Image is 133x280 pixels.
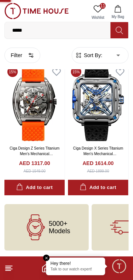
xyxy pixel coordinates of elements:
[24,168,46,174] div: AED 1549.00
[51,267,101,272] p: Talk to our watch expert!
[89,15,107,20] span: Wishlist
[89,3,107,22] a: 11Wishlist
[10,146,59,167] a: Ciga Design Z Series Titanium Men's Mechanical Grey+Red+Multi Color Dial Watch - Z031-TITI-W15OG
[4,48,40,63] button: Filter
[43,255,50,261] em: Close tooltip
[41,264,50,273] a: Home
[109,14,127,20] span: My Bag
[7,67,18,77] span: 15 %
[51,260,101,266] div: Hey there!
[19,160,50,167] h4: AED 1317.00
[111,258,127,274] div: Chat Widget
[68,64,128,141] img: Ciga Design X Series Titanium Men's Mechanical Silver+Blue+Multi Color Dial Watch - X021-TIBU-W25BK
[82,160,113,167] h4: AED 1614.00
[49,220,70,235] span: 5000+ Models
[80,183,116,192] div: Add to cart
[75,52,102,59] button: Sort By:
[4,3,69,19] img: ...
[4,180,65,196] button: Add to cart
[68,180,128,196] button: Add to cart
[82,52,102,59] span: Sort By:
[107,3,129,22] button: My Bag
[16,183,52,192] div: Add to cart
[87,168,109,174] div: AED 1899.00
[73,146,123,167] a: Ciga Design X Series Titanium Men's Mechanical Silver+Blue+Multi Color Dial Watch - X021-TIBU-W25BK
[4,64,65,141] img: Ciga Design Z Series Titanium Men's Mechanical Grey+Red+Multi Color Dial Watch - Z031-TITI-W15OG
[100,3,106,9] span: 11
[71,67,81,77] span: 15 %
